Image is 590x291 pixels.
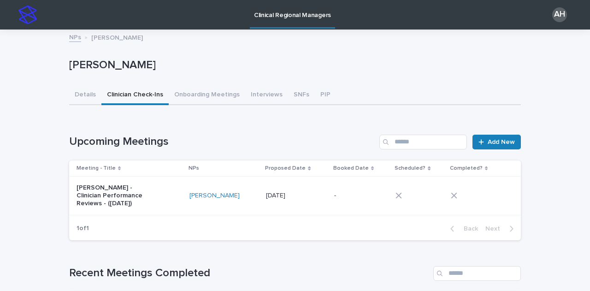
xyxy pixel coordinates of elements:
[472,135,521,149] a: Add New
[482,225,521,233] button: Next
[69,177,521,215] tr: [PERSON_NAME] - Clinician Performance Reviews - ([DATE])[PERSON_NAME] [DATE][DATE] --
[395,163,425,173] p: Scheduled?
[69,135,376,148] h1: Upcoming Meetings
[189,192,240,200] a: [PERSON_NAME]
[266,190,287,200] p: [DATE]
[333,163,369,173] p: Booked Date
[69,217,96,240] p: 1 of 1
[77,163,116,173] p: Meeting - Title
[488,139,515,145] span: Add New
[334,190,338,200] p: -
[433,266,521,281] input: Search
[18,6,37,24] img: stacker-logo-s-only.png
[101,86,169,105] button: Clinician Check-Ins
[315,86,336,105] button: PIP
[91,32,143,42] p: [PERSON_NAME]
[443,225,482,233] button: Back
[169,86,245,105] button: Onboarding Meetings
[458,226,478,232] span: Back
[450,163,483,173] p: Completed?
[245,86,288,105] button: Interviews
[189,163,199,173] p: NPs
[379,135,467,149] input: Search
[69,267,430,280] h1: Recent Meetings Completed
[552,7,567,22] div: AH
[77,184,153,207] p: [PERSON_NAME] - Clinician Performance Reviews - ([DATE])
[69,59,517,72] p: [PERSON_NAME]
[485,226,506,232] span: Next
[288,86,315,105] button: SNFs
[265,163,306,173] p: Proposed Date
[69,31,81,42] a: NPs
[69,86,101,105] button: Details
